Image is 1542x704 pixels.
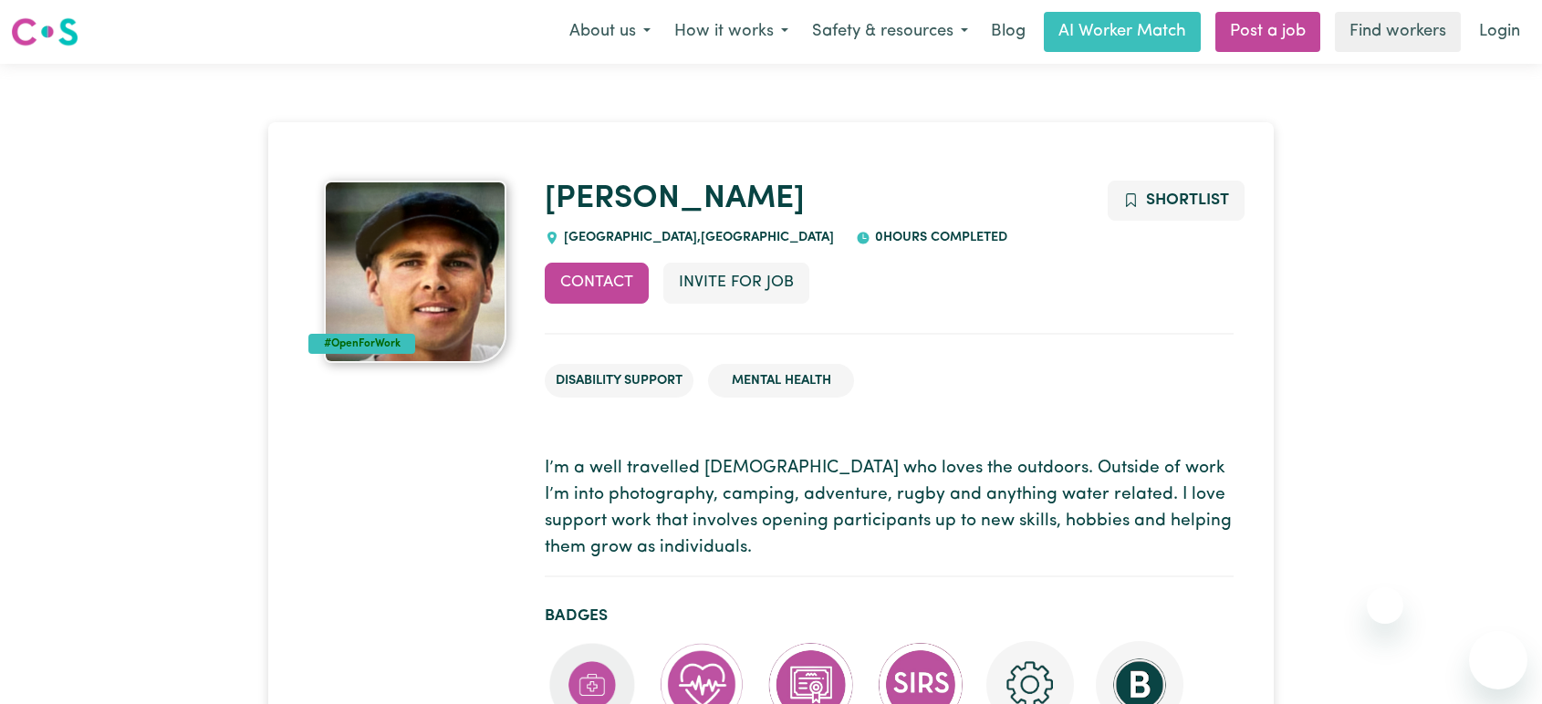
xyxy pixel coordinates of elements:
a: [PERSON_NAME] [545,183,805,215]
li: Mental Health [708,364,854,399]
a: Careseekers logo [11,11,78,53]
p: I’m a well travelled [DEMOGRAPHIC_DATA] who loves the outdoors. Outside of work I’m into photogra... [545,456,1234,561]
iframe: 关闭消息 [1367,587,1403,624]
a: Blog [980,12,1037,52]
div: #OpenForWork [308,334,416,354]
span: [GEOGRAPHIC_DATA] , [GEOGRAPHIC_DATA] [559,231,834,244]
a: Login [1468,12,1531,52]
h2: Badges [545,606,1234,626]
button: How it works [662,13,800,51]
li: Disability Support [545,364,693,399]
button: About us [557,13,662,51]
button: Safety & resources [800,13,980,51]
iframe: 启动消息传送窗口的按钮 [1469,631,1527,689]
a: AI Worker Match [1044,12,1201,52]
a: Find workers [1335,12,1461,52]
a: Richard 's profile picture'#OpenForWork [308,181,524,363]
span: 0 hours completed [870,231,1007,244]
img: Careseekers logo [11,16,78,48]
button: Invite for Job [663,263,809,303]
a: Post a job [1215,12,1320,52]
span: Shortlist [1146,192,1229,208]
button: Add to shortlist [1108,181,1245,221]
button: Contact [545,263,649,303]
img: Richard [324,181,506,363]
